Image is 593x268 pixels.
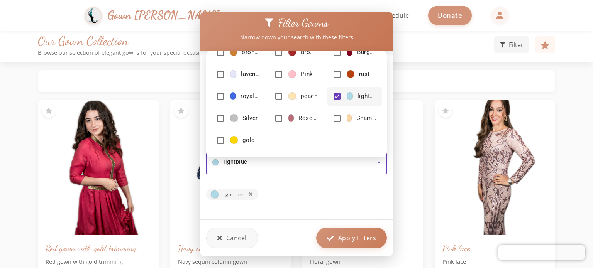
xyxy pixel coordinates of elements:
[359,70,370,78] span: rust
[242,48,259,56] span: bronze
[357,92,376,100] span: lightblue
[301,70,313,78] span: Pink
[356,114,376,122] span: Champagne
[357,48,376,56] span: Burgundy
[242,136,255,144] span: gold
[498,245,585,260] iframe: Chatra live chat
[298,114,318,122] span: Rose gold
[241,92,259,100] span: royalblue
[301,48,318,56] span: Brown
[301,92,317,100] span: peach
[241,70,259,78] span: lavender
[242,114,258,122] span: Silver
